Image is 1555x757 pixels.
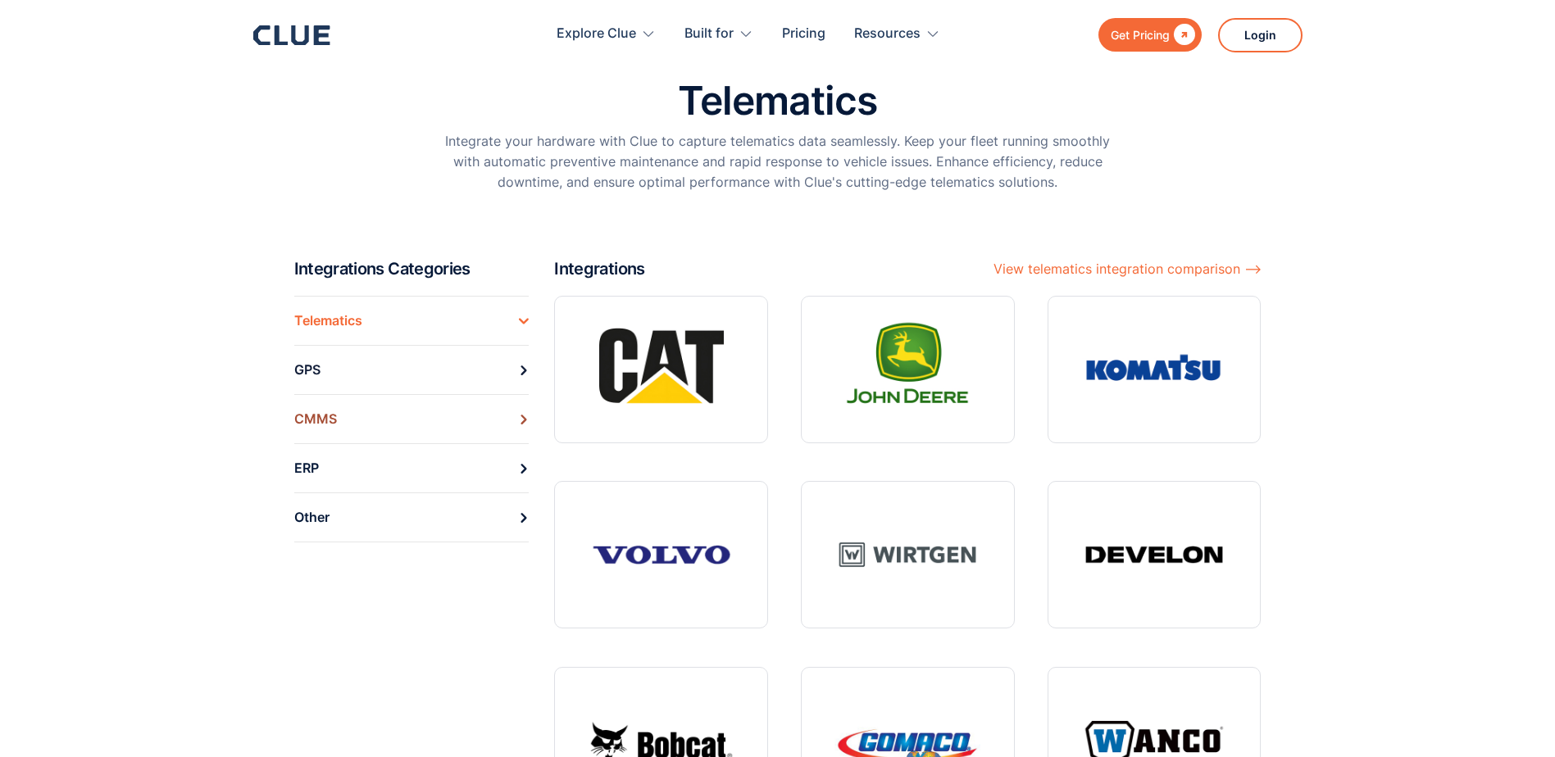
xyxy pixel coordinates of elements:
[557,8,636,60] div: Explore Clue
[557,8,656,60] div: Explore Clue
[294,505,330,530] div: Other
[684,8,753,60] div: Built for
[294,296,530,345] a: Telematics
[294,456,319,481] div: ERP
[294,394,530,443] a: CMMS
[1111,25,1170,45] div: Get Pricing
[294,406,337,432] div: CMMS
[782,8,825,60] a: Pricing
[294,258,542,279] h2: Integrations Categories
[442,131,1114,193] p: Integrate your hardware with Clue to capture telematics data seamlessly. Keep your fleet running ...
[1170,25,1195,45] div: 
[1098,18,1202,52] a: Get Pricing
[294,357,321,383] div: GPS
[294,443,530,492] a: ERP
[684,8,734,60] div: Built for
[678,79,877,123] h1: Telematics
[294,345,530,394] a: GPS
[294,492,530,542] a: Other
[1218,18,1303,52] a: Login
[554,258,644,279] h2: Integrations
[294,308,362,333] div: Telematics
[854,8,921,60] div: Resources
[854,8,940,60] div: Resources
[993,259,1262,279] div: View telematics integration comparison ⟶
[993,258,1262,279] a: View telematics integration comparison ⟶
